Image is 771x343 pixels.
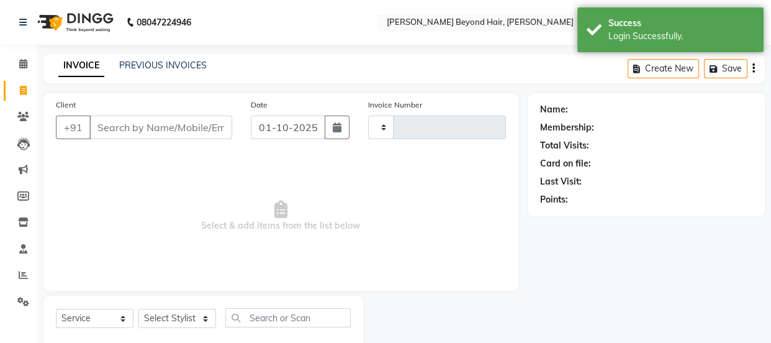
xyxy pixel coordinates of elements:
div: Points: [540,193,568,206]
div: Login Successfully. [608,30,754,43]
label: Client [56,99,76,111]
label: Date [251,99,268,111]
span: Select & add items from the list below [56,154,506,278]
div: Total Visits: [540,139,589,152]
b: 08047224946 [137,5,191,40]
label: Invoice Number [368,99,422,111]
div: Card on file: [540,157,591,170]
input: Search or Scan [225,308,351,327]
button: Create New [628,59,699,78]
button: +91 [56,116,91,139]
div: Success [608,17,754,30]
div: Last Visit: [540,175,582,188]
img: logo [32,5,117,40]
input: Search by Name/Mobile/Email/Code [89,116,232,139]
a: PREVIOUS INVOICES [119,60,207,71]
div: Membership: [540,121,594,134]
div: Name: [540,103,568,116]
a: INVOICE [58,55,104,77]
button: Save [704,59,747,78]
